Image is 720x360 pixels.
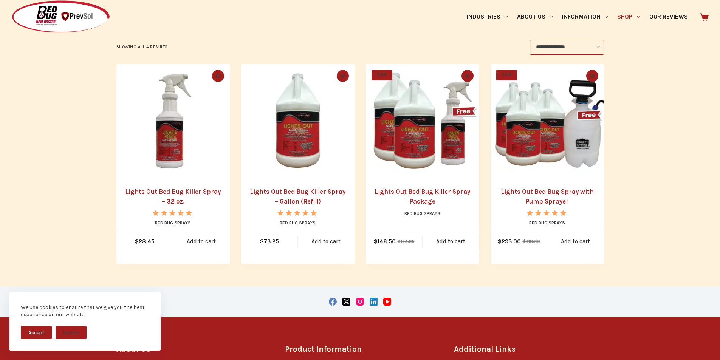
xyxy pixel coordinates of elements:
h3: About Us [116,343,266,355]
button: Quick view toggle [461,70,474,82]
span: Rated out of 5 [277,210,318,233]
a: Bed Bug Sprays [404,211,440,216]
button: Quick view toggle [586,70,598,82]
a: Lights Out Bed Bug Killer Spray Package [375,188,470,205]
bdi: 293.00 [498,238,521,245]
span: SALE [496,70,517,80]
a: Lights Out Bed Bug Killer Spray Package [366,64,479,178]
bdi: 73.25 [260,238,279,245]
bdi: 28.45 [135,238,155,245]
div: We use cookies to ensure that we give you the best experience on our website. [21,304,149,318]
span: Rated out of 5 [153,210,193,233]
a: Lights Out Bed Bug Spray with Pump Sprayer [501,188,594,205]
a: YouTube [383,298,391,306]
button: Quick view toggle [337,70,349,82]
button: Decline [56,326,87,339]
span: $ [498,238,502,245]
a: Add to cart: “Lights Out Bed Bug Killer Spray - Gallon (Refill)” [298,231,355,252]
h3: Product Information [285,343,435,355]
picture: LightsOutPackage [366,64,479,178]
img: Lights Out Bed Bug Spray Package with two gallons and one 32 oz [366,64,479,178]
picture: lights-out-qt-sprayer [116,64,230,178]
a: Bed Bug Sprays [529,220,565,226]
a: LinkedIn [370,298,378,306]
button: Accept [21,326,52,339]
a: Bed Bug Sprays [280,220,316,226]
h3: Additional Links [454,343,604,355]
a: Add to cart: “Lights Out Bed Bug Spray with Pump Sprayer” [547,231,604,252]
div: Rated 5.00 out of 5 [277,210,318,216]
a: Add to cart: “Lights Out Bed Bug Killer Spray - 32 oz.” [173,231,230,252]
span: $ [374,238,378,245]
a: Lights Out Bed Bug Killer Spray – Gallon (Refill) [250,188,345,205]
span: Rated out of 5 [527,210,567,233]
span: $ [523,239,526,244]
span: $ [398,239,401,244]
a: Instagram [356,298,364,306]
span: SALE [372,70,392,80]
span: $ [260,238,264,245]
a: Lights Out Bed Bug Spray with Pump Sprayer [491,64,604,178]
p: Showing all 4 results [116,44,168,51]
button: Quick view toggle [212,70,224,82]
a: Facebook [329,298,337,306]
picture: lights-out-gallon [241,64,355,178]
img: Lights Out Bed Bug Killer Spray - Gallon (Refill) [241,64,355,178]
div: Rated 5.00 out of 5 [527,210,567,216]
span: $ [135,238,139,245]
div: Rated 5.00 out of 5 [153,210,193,216]
select: Shop order [530,40,604,55]
a: Add to cart: “Lights Out Bed Bug Killer Spray Package” [423,231,479,252]
a: Lights Out Bed Bug Killer Spray – 32 oz. [125,188,221,205]
img: Lights Out Bed Bug Killer Spray - 32 oz. [116,64,230,178]
bdi: 174.95 [398,239,415,244]
bdi: 318.00 [523,239,540,244]
a: Bed Bug Sprays [155,220,191,226]
a: X (Twitter) [342,298,350,306]
bdi: 146.50 [374,238,396,245]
